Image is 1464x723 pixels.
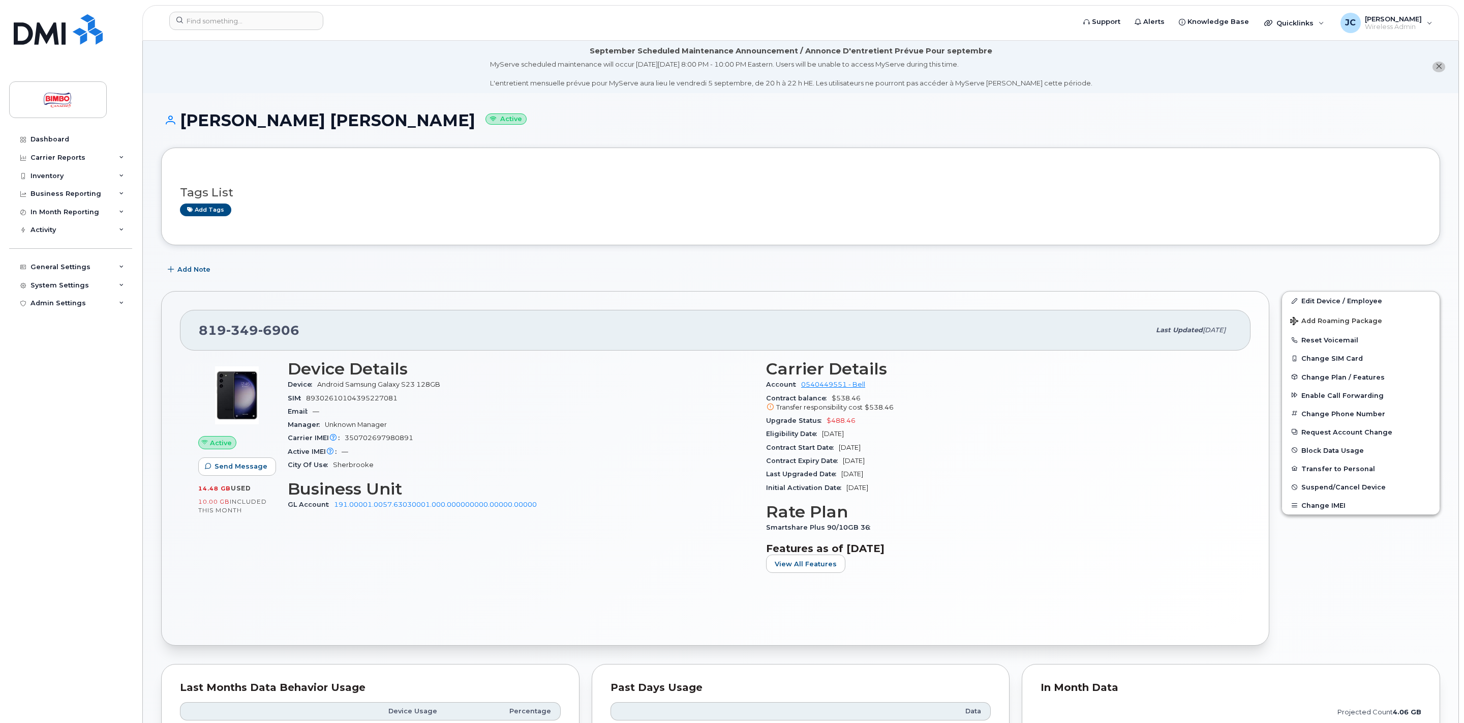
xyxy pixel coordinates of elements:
[766,394,832,402] span: Contract balance
[1282,331,1440,349] button: Reset Voicemail
[258,323,299,338] span: 6906
[215,461,267,471] span: Send Message
[288,461,333,469] span: City Of Use
[333,461,374,469] span: Sherbrooke
[766,360,1232,378] h3: Carrier Details
[180,186,1421,199] h3: Tags List
[485,113,527,125] small: Active
[1041,683,1421,693] div: In Month Data
[1301,391,1384,399] span: Enable Call Forwarding
[198,485,231,492] span: 14.48 GB
[775,559,837,569] span: View All Features
[766,503,1232,521] h3: Rate Plan
[210,438,232,448] span: Active
[865,403,894,411] span: $538.46
[206,365,267,426] img: image20231002-3703462-r49339.jpeg
[843,457,865,465] span: [DATE]
[1393,708,1421,716] tspan: 4.06 GB
[1203,326,1226,334] span: [DATE]
[446,702,560,720] th: Percentage
[199,323,299,338] span: 819
[198,498,267,514] span: included this month
[766,524,875,531] span: Smartshare Plus 90/10GB 36
[226,323,258,338] span: 349
[1282,423,1440,441] button: Request Account Change
[288,501,334,508] span: GL Account
[766,470,841,478] span: Last Upgraded Date
[766,430,822,438] span: Eligibility Date
[342,448,348,455] span: —
[801,381,865,388] a: 0540449551 - Bell
[822,430,844,438] span: [DATE]
[198,498,230,505] span: 10.00 GB
[846,484,868,491] span: [DATE]
[288,394,306,402] span: SIM
[317,381,440,388] span: Android Samsung Galaxy S23 128GB
[766,394,1232,413] span: $538.46
[288,408,313,415] span: Email
[839,444,861,451] span: [DATE]
[1432,62,1445,72] button: close notification
[821,702,991,720] th: Data
[231,484,251,492] span: used
[1282,404,1440,423] button: Change Phone Number
[1282,349,1440,367] button: Change SIM Card
[490,60,1092,88] div: MyServe scheduled maintenance will occur [DATE][DATE] 8:00 PM - 10:00 PM Eastern. Users will be u...
[306,394,398,402] span: 89302610104395227081
[288,448,342,455] span: Active IMEI
[1156,326,1203,334] span: Last updated
[590,46,992,56] div: September Scheduled Maintenance Announcement / Annonce D'entretient Prévue Pour septembre
[776,403,863,411] span: Transfer responsibility cost
[288,480,754,498] h3: Business Unit
[841,470,863,478] span: [DATE]
[1290,317,1382,327] span: Add Roaming Package
[177,265,210,274] span: Add Note
[325,421,387,428] span: Unknown Manager
[313,408,319,415] span: —
[320,702,446,720] th: Device Usage
[1337,708,1421,716] text: projected count
[1282,478,1440,496] button: Suspend/Cancel Device
[180,683,561,693] div: Last Months Data Behavior Usage
[288,421,325,428] span: Manager
[161,261,219,279] button: Add Note
[288,434,345,442] span: Carrier IMEI
[1282,496,1440,514] button: Change IMEI
[827,417,856,424] span: $488.46
[766,444,839,451] span: Contract Start Date
[766,417,827,424] span: Upgrade Status
[766,381,801,388] span: Account
[766,484,846,491] span: Initial Activation Date
[1301,483,1386,491] span: Suspend/Cancel Device
[1282,292,1440,310] a: Edit Device / Employee
[1282,386,1440,404] button: Enable Call Forwarding
[345,434,413,442] span: 350702697980891
[161,111,1440,129] h1: [PERSON_NAME] [PERSON_NAME]
[1301,373,1385,381] span: Change Plan / Features
[1282,441,1440,459] button: Block Data Usage
[766,555,845,573] button: View All Features
[1282,310,1440,331] button: Add Roaming Package
[198,457,276,476] button: Send Message
[288,381,317,388] span: Device
[766,542,1232,555] h3: Features as of [DATE]
[334,501,537,508] a: 191.00001.0057.63030001.000.000000000.00000.00000
[180,204,231,216] a: Add tags
[611,683,991,693] div: Past Days Usage
[1282,459,1440,478] button: Transfer to Personal
[1282,368,1440,386] button: Change Plan / Features
[288,360,754,378] h3: Device Details
[766,457,843,465] span: Contract Expiry Date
